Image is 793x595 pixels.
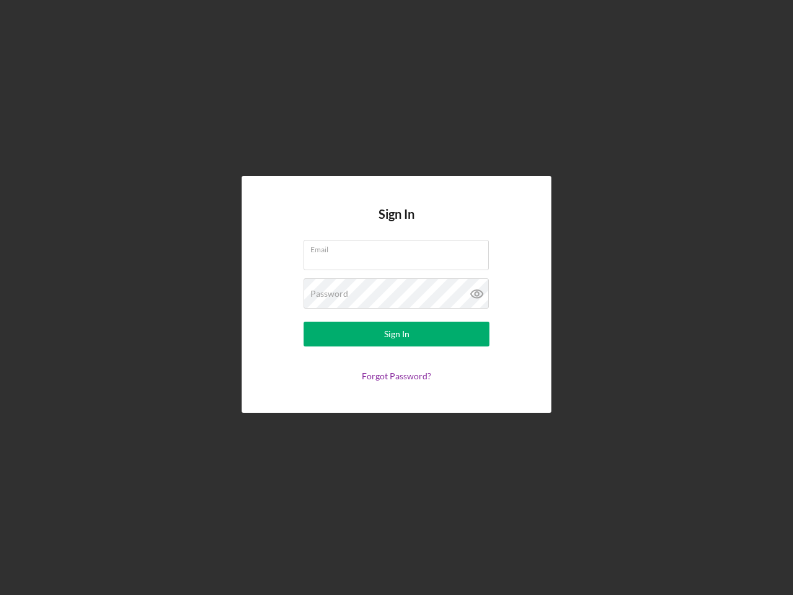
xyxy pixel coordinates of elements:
[379,207,414,240] h4: Sign In
[362,371,431,381] a: Forgot Password?
[310,289,348,299] label: Password
[304,322,489,346] button: Sign In
[310,240,489,254] label: Email
[384,322,410,346] div: Sign In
